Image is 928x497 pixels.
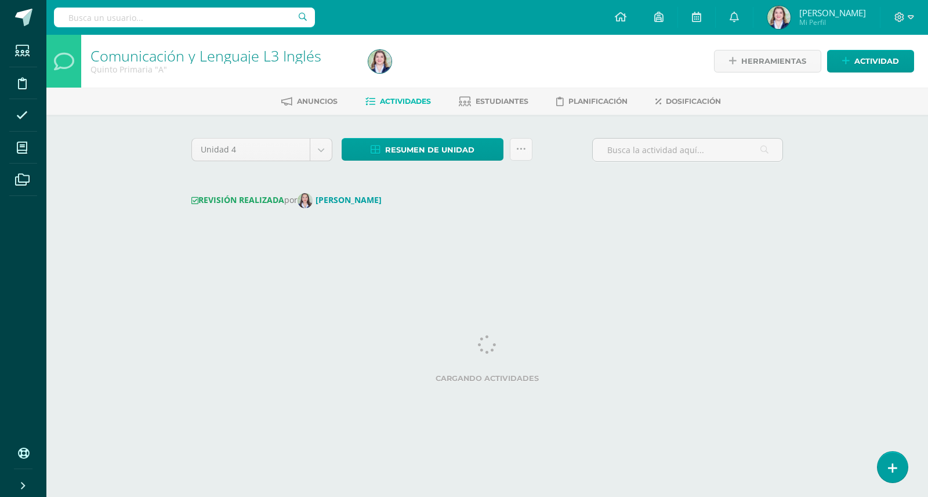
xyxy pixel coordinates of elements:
span: Mi Perfil [799,17,866,27]
a: Anuncios [281,92,338,111]
span: Actividad [854,50,899,72]
a: Herramientas [714,50,821,72]
span: Herramientas [741,50,806,72]
span: [PERSON_NAME] [799,7,866,19]
span: Actividades [380,97,431,106]
img: 0f9ec2d767564e50cc744c52db13a0c2.png [298,193,313,208]
strong: [PERSON_NAME] [316,194,382,205]
label: Cargando actividades [191,374,783,383]
a: [PERSON_NAME] [298,194,386,205]
div: Quinto Primaria 'A' [90,64,354,75]
a: Unidad 4 [192,139,332,161]
a: Planificación [556,92,628,111]
span: Resumen de unidad [385,139,474,161]
a: Actividad [827,50,914,72]
img: 08088c3899e504a44bc1e116c0e85173.png [368,50,391,73]
img: 08088c3899e504a44bc1e116c0e85173.png [767,6,791,29]
input: Busca un usuario... [54,8,315,27]
div: por [191,193,783,208]
a: Dosificación [655,92,721,111]
span: Unidad 4 [201,139,301,161]
a: Resumen de unidad [342,138,503,161]
span: Estudiantes [476,97,528,106]
strong: REVISIÓN REALIZADA [191,194,284,205]
a: Estudiantes [459,92,528,111]
span: Dosificación [666,97,721,106]
h1: Comunicación y Lenguaje L3 Inglés [90,48,354,64]
a: Actividades [365,92,431,111]
a: Comunicación y Lenguaje L3 Inglés [90,46,321,66]
input: Busca la actividad aquí... [593,139,782,161]
span: Anuncios [297,97,338,106]
span: Planificación [568,97,628,106]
